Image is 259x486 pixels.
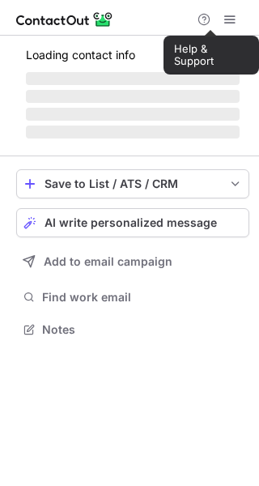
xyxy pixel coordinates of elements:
span: ‌ [26,72,240,85]
p: Loading contact info [26,49,240,62]
button: Find work email [16,286,249,309]
button: save-profile-one-click [16,169,249,198]
span: Notes [42,322,243,337]
button: AI write personalized message [16,208,249,237]
span: Find work email [42,290,243,305]
span: AI write personalized message [45,216,217,229]
span: ‌ [26,108,240,121]
span: ‌ [26,126,240,139]
img: ContactOut v5.3.10 [16,10,113,29]
span: Add to email campaign [44,255,172,268]
button: Notes [16,318,249,341]
span: ‌ [26,90,240,103]
button: Add to email campaign [16,247,249,276]
div: Save to List / ATS / CRM [45,177,221,190]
